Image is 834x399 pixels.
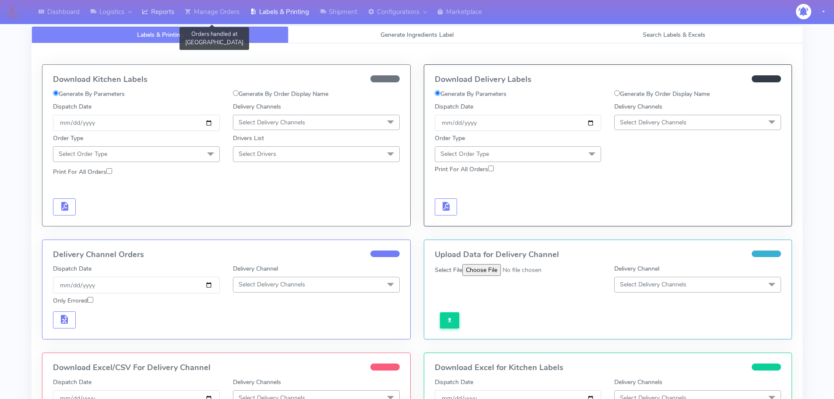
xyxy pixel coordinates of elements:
[239,118,305,127] span: Select Delivery Channels
[488,166,494,171] input: Print For All Orders
[233,89,328,99] label: Generate By Order Display Name
[620,118,686,127] span: Select Delivery Channels
[435,75,781,84] h4: Download Delivery Labels
[53,364,400,372] h4: Download Excel/CSV For Delivery Channel
[614,102,662,111] label: Delivery Channels
[233,134,264,143] label: Drivers List
[614,378,662,387] label: Delivery Channels
[239,280,305,289] span: Select Delivery Channels
[239,150,276,158] span: Select Drivers
[614,90,620,96] input: Generate By Order Display Name
[643,31,705,39] span: Search Labels & Excels
[233,378,281,387] label: Delivery Channels
[106,168,112,174] input: Print For All Orders
[380,31,454,39] span: Generate Ingredients Label
[137,31,183,39] span: Labels & Printing
[435,265,462,275] label: Select File
[435,102,473,111] label: Dispatch Date
[435,89,507,99] label: Generate By Parameters
[440,150,489,158] span: Select Order Type
[435,378,473,387] label: Dispatch Date
[233,90,239,96] input: Generate By Order Display Name
[53,296,93,305] label: Only Errored
[53,251,400,259] h4: Delivery Channel Orders
[53,264,91,273] label: Dispatch Date
[53,75,400,84] h4: Download Kitchen Labels
[435,134,465,143] label: Order Type
[233,102,281,111] label: Delivery Channels
[435,90,440,96] input: Generate By Parameters
[435,364,781,372] h4: Download Excel for Kitchen Labels
[53,102,91,111] label: Dispatch Date
[435,251,781,259] h4: Upload Data for Delivery Channel
[620,280,686,289] span: Select Delivery Channels
[435,165,494,174] label: Print For All Orders
[53,378,91,387] label: Dispatch Date
[32,26,802,43] ul: Tabs
[53,90,59,96] input: Generate By Parameters
[53,89,125,99] label: Generate By Parameters
[88,297,93,303] input: Only Errored
[614,264,659,273] label: Delivery Channel
[614,89,710,99] label: Generate By Order Display Name
[53,134,83,143] label: Order Type
[59,150,107,158] span: Select Order Type
[53,167,112,177] label: Print For All Orders
[233,264,278,273] label: Delivery Channel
